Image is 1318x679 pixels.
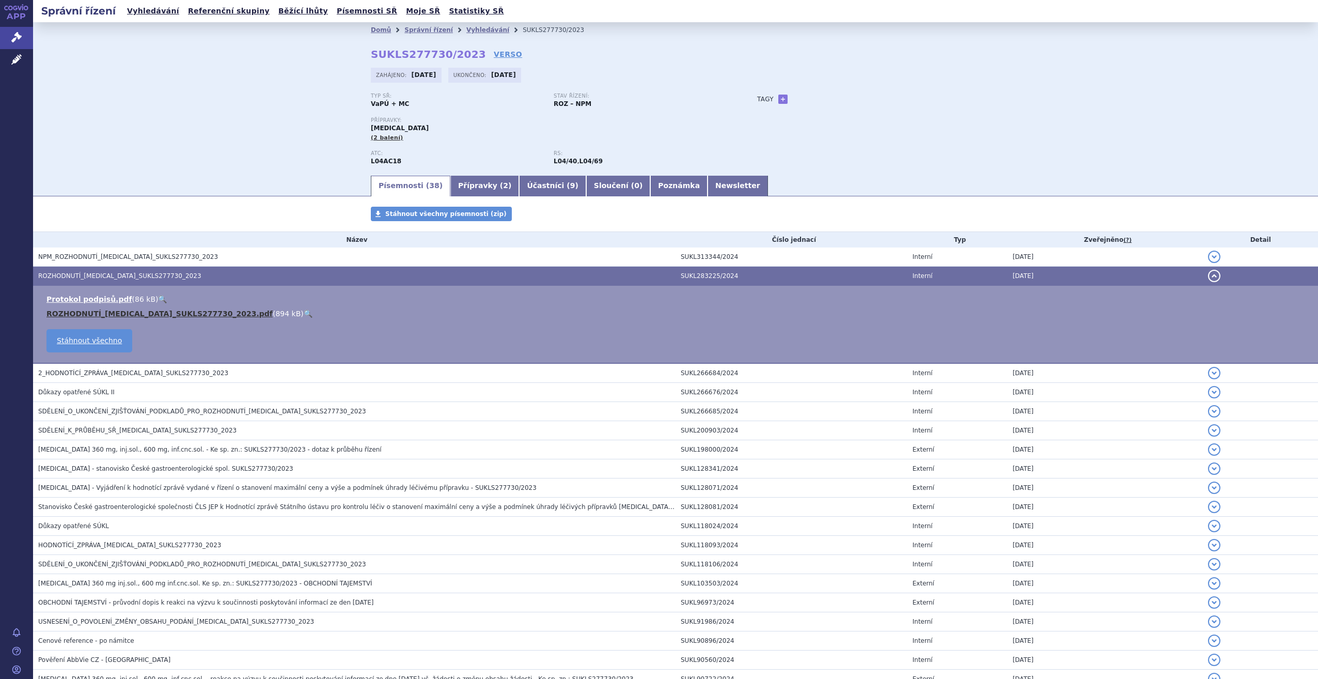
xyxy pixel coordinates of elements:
[1008,498,1203,517] td: [DATE]
[371,150,543,157] p: ATC:
[1208,386,1220,398] button: detail
[46,295,132,303] a: Protokol podpisů.pdf
[404,26,453,34] a: Správní řízení
[38,522,109,530] span: Důkazy opatřené SÚKL
[450,176,519,196] a: Přípravky (2)
[1208,539,1220,551] button: detail
[913,580,934,587] span: Externí
[385,210,507,218] span: Stáhnout všechny písemnosti (zip)
[554,158,577,165] strong: secukinumab, ixekizumab, brodalumab, guselkumab a risankizumab
[38,637,134,644] span: Cenové reference - po námitce
[913,427,933,434] span: Interní
[334,4,400,18] a: Písemnosti SŘ
[676,593,907,612] td: SUKL96973/2024
[519,176,586,196] a: Účastníci (9)
[38,542,222,549] span: HODNOTÍCÍ_ZPRÁVA_SKYRIZI_SUKLS277730_2023
[38,408,366,415] span: SDĚLENÍ_O_UKONČENÍ_ZJIŠŤOVÁNÍ_PODKLADŮ_PRO_ROZHODNUTÍ_SKYRIZI_SUKLS277730_2023
[453,71,489,79] span: Ukončeno:
[185,4,273,18] a: Referenční skupiny
[1008,402,1203,421] td: [DATE]
[371,176,450,196] a: Písemnosti (38)
[1208,462,1220,475] button: detail
[676,363,907,383] td: SUKL266684/2024
[579,158,603,165] strong: risankizumab o síle 360 mg a 600 mg
[46,308,1308,319] li: ( )
[676,402,907,421] td: SUKL266685/2024
[708,176,768,196] a: Newsletter
[1008,555,1203,574] td: [DATE]
[913,253,933,260] span: Interní
[412,71,436,79] strong: [DATE]
[676,498,907,517] td: SUKL128081/2024
[371,125,429,132] span: [MEDICAL_DATA]
[1008,517,1203,536] td: [DATE]
[913,446,934,453] span: Externí
[913,637,933,644] span: Interní
[913,618,933,625] span: Interní
[676,440,907,459] td: SUKL198000/2024
[913,503,934,511] span: Externí
[1208,443,1220,456] button: detail
[33,232,676,248] th: Název
[1008,651,1203,670] td: [DATE]
[676,651,907,670] td: SUKL90560/2024
[676,383,907,402] td: SUKL266676/2024
[913,389,933,396] span: Interní
[1008,459,1203,479] td: [DATE]
[554,150,726,157] p: RS:
[38,253,218,260] span: NPM_ROZHODNUTÍ_SKYRIZI_SUKLS277730_2023
[1008,593,1203,612] td: [DATE]
[757,93,774,105] h3: Tagy
[446,4,507,18] a: Statistiky SŘ
[371,26,391,34] a: Domů
[491,71,516,79] strong: [DATE]
[913,542,933,549] span: Interní
[38,272,201,280] span: ROZHODNUTÍ_SKYRIZI_SUKLS277730_2023
[676,574,907,593] td: SUKL103503/2024
[1008,574,1203,593] td: [DATE]
[38,503,734,511] span: Stanovisko České gastroenterologické společnosti ČLS JEP k Hodnotící zprávě Státního ústavu pro k...
[38,369,228,377] span: 2_HODNOTÍCÍ_ZPRÁVA_SKYRIZI_SUKLS277730_2023
[1008,536,1203,555] td: [DATE]
[38,580,372,587] span: Skyrizi 360 mg inj.sol., 600 mg inf.cnc.sol. Ke sp. zn.: SUKLS277730/2023 - OBCHODNÍ TAJEMSTVÍ
[38,389,115,396] span: Důkazy opatřené SÚKL II
[586,176,650,196] a: Sloučení (0)
[1123,237,1132,244] abbr: (?)
[1208,251,1220,263] button: detail
[676,631,907,651] td: SUKL90896/2024
[429,181,439,190] span: 38
[38,484,537,491] span: SKYRIZI - Vyjádření k hodnotící zprávě vydané v řízení o stanovení maximální ceny a výše a podmín...
[371,48,486,60] strong: SUKLS277730/2023
[33,4,124,18] h2: Správní řízení
[1208,270,1220,282] button: detail
[46,310,273,318] a: ROZHODNUTÍ_[MEDICAL_DATA]_SUKLS277730_2023.pdf
[1208,367,1220,379] button: detail
[1008,440,1203,459] td: [DATE]
[1208,405,1220,418] button: detail
[676,267,907,286] td: SUKL283225/2024
[913,408,933,415] span: Interní
[1008,631,1203,651] td: [DATE]
[913,484,934,491] span: Externí
[135,295,155,303] span: 86 kB
[554,100,591,107] strong: ROZ – NPM
[676,536,907,555] td: SUKL118093/2024
[778,95,788,104] a: +
[1008,479,1203,498] td: [DATE]
[1008,248,1203,267] td: [DATE]
[1208,577,1220,590] button: detail
[38,618,314,625] span: USNESENÍ_O_POVOLENÍ_ZMĚNY_OBSAHU_PODÁNÍ_SKYRIZI_SUKLS277730_2023
[371,93,543,99] p: Typ SŘ:
[676,479,907,498] td: SUKL128071/2024
[1008,421,1203,440] td: [DATE]
[1208,615,1220,628] button: detail
[1008,267,1203,286] td: [DATE]
[913,465,934,472] span: Externí
[1203,232,1318,248] th: Detail
[275,4,331,18] a: Běžící lhůty
[46,294,1308,304] li: ( )
[371,158,401,165] strong: RISANKIZUMAB
[676,612,907,631] td: SUKL91986/2024
[570,181,575,190] span: 9
[913,561,933,568] span: Interní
